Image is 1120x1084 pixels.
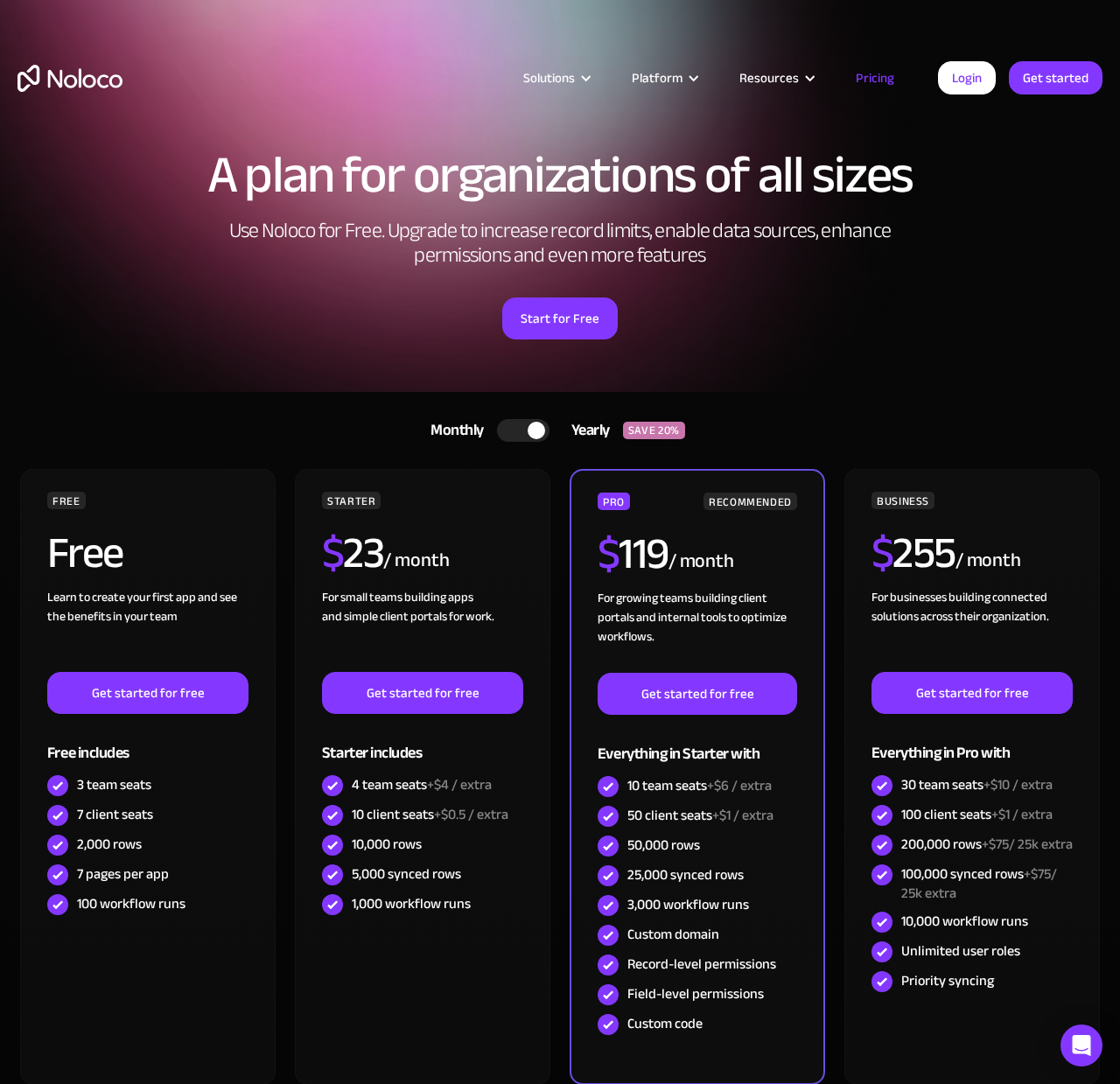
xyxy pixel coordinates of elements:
div: Everything in Starter with [598,715,797,772]
h2: 23 [322,531,384,575]
div: Field-level permissions [627,984,764,1004]
span: $ [598,513,619,595]
div: Resources [739,66,799,89]
div: Solutions [523,66,575,89]
div: 10 client seats [352,805,508,824]
div: / month [955,547,1021,575]
div: Unlimited user roles [901,941,1020,961]
div: 50 client seats [627,806,773,825]
div: 4 team seats [352,775,492,794]
div: For businesses building connected solutions across their organization. ‍ [871,588,1073,672]
div: 3 team seats [77,775,151,794]
span: +$10 / extra [983,772,1053,798]
div: 30 team seats [901,775,1053,794]
div: For small teams building apps and simple client portals for work. ‍ [322,588,523,672]
div: 7 client seats [77,805,153,824]
div: 100,000 synced rows [901,864,1073,903]
a: Get started for free [871,672,1073,714]
div: 200,000 rows [901,835,1073,854]
span: +$75/ 25k extra [901,861,1057,906]
div: Everything in Pro with [871,714,1073,771]
a: Get started for free [598,673,797,715]
div: Learn to create your first app and see the benefits in your team ‍ [47,588,248,672]
div: Open Intercom Messenger [1060,1025,1102,1067]
div: Custom domain [627,925,719,944]
div: Solutions [501,66,610,89]
a: home [17,65,122,92]
a: Get started [1009,61,1102,94]
div: STARTER [322,492,381,509]
span: $ [871,512,893,594]
div: 1,000 workflow runs [352,894,471,913]
span: +$0.5 / extra [434,801,508,828]
div: Free includes [47,714,248,771]
div: For growing teams building client portals and internal tools to optimize workflows. [598,589,797,673]
div: 100 workflow runs [77,894,185,913]
span: +$1 / extra [991,801,1053,828]
div: 25,000 synced rows [627,865,744,885]
div: 10,000 rows [352,835,422,854]
span: +$6 / extra [707,773,772,799]
div: 5,000 synced rows [352,864,461,884]
h2: Free [47,531,123,575]
h2: 255 [871,531,955,575]
a: Get started for free [47,672,248,714]
h2: Use Noloco for Free. Upgrade to increase record limits, enable data sources, enhance permissions ... [210,219,910,268]
div: / month [383,547,449,575]
span: +$75/ 25k extra [982,831,1073,857]
div: 10 team seats [627,776,772,795]
div: 7 pages per app [77,864,169,884]
div: PRO [598,493,630,510]
div: 50,000 rows [627,836,700,855]
div: Yearly [549,417,623,444]
div: Platform [610,66,717,89]
div: Priority syncing [901,971,994,990]
h2: 119 [598,532,668,576]
span: $ [322,512,344,594]
div: 3,000 workflow runs [627,895,749,914]
a: Pricing [834,66,916,89]
div: Custom code [627,1014,703,1033]
div: Starter includes [322,714,523,771]
div: Resources [717,66,834,89]
div: 2,000 rows [77,835,142,854]
div: RECOMMENDED [703,493,797,510]
span: +$1 / extra [712,802,773,829]
span: +$4 / extra [427,772,492,798]
div: Monthly [409,417,497,444]
div: SAVE 20% [623,422,685,439]
div: BUSINESS [871,492,934,509]
div: / month [668,548,734,576]
a: Login [938,61,996,94]
div: 100 client seats [901,805,1053,824]
h1: A plan for organizations of all sizes [17,149,1102,201]
a: Start for Free [502,297,618,339]
div: 10,000 workflow runs [901,912,1028,931]
div: FREE [47,492,86,509]
div: Record-level permissions [627,955,776,974]
div: Platform [632,66,682,89]
a: Get started for free [322,672,523,714]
